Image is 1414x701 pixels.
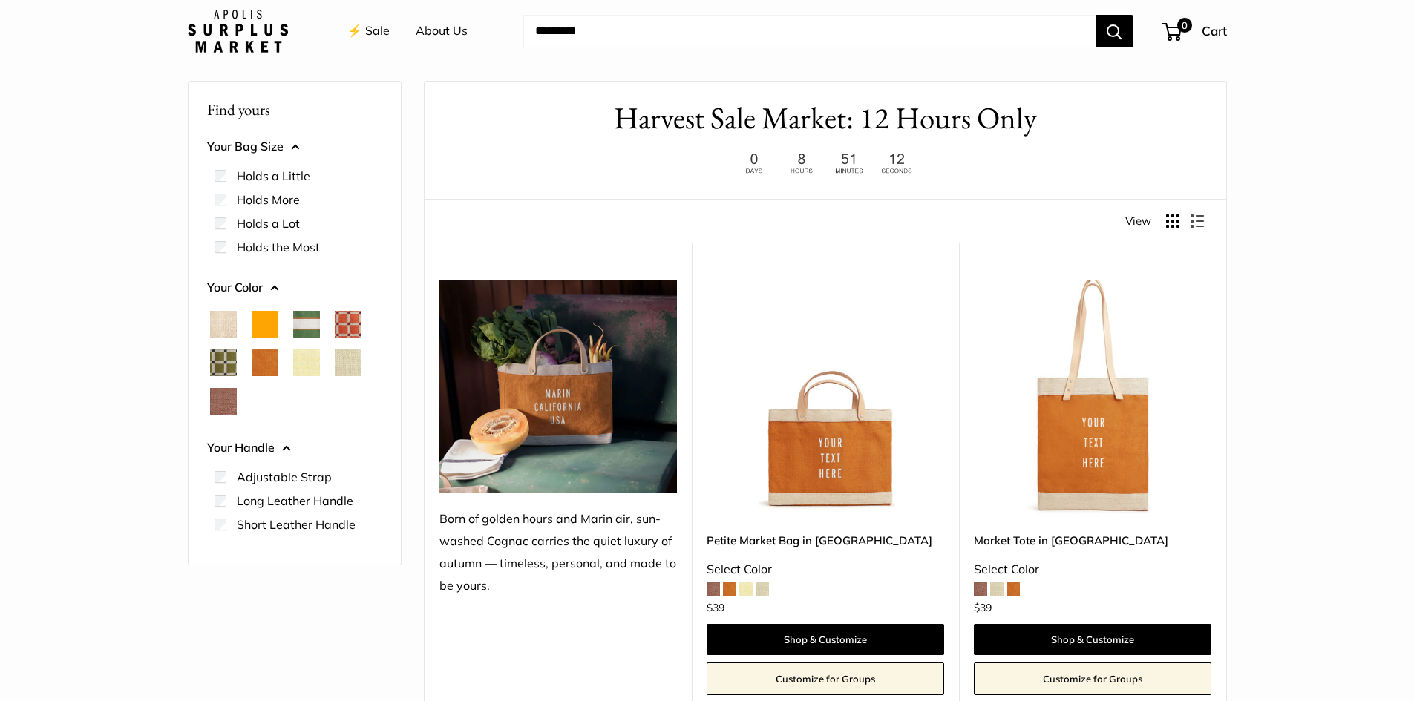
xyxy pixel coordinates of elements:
a: Shop & Customize [707,624,944,655]
button: Display products as grid [1166,214,1179,228]
button: Orange [252,311,278,338]
button: Daisy [293,349,320,376]
div: Select Color [707,559,944,581]
label: Holds More [237,191,300,208]
button: Display products as list [1191,214,1204,228]
div: Select Color [974,559,1211,581]
h1: Harvest Sale Market: 12 Hours Only [447,96,1204,140]
button: Chenille Window Sage [210,349,237,376]
label: Adjustable Strap [237,468,332,486]
a: Shop & Customize [974,624,1211,655]
button: Mint Sorbet [335,349,361,376]
button: Search [1096,15,1133,47]
p: Find yours [207,95,382,124]
button: Court Green [293,311,320,338]
button: Your Color [207,277,382,299]
button: Natural [210,311,237,338]
a: ⚡️ Sale [347,20,390,42]
button: Chenille Window Brick [335,311,361,338]
button: Cognac [252,349,278,376]
label: Short Leather Handle [237,516,356,533]
span: $39 [707,601,724,614]
img: 12 hours only. Ends at 8pm [733,149,918,178]
input: Search... [523,15,1096,47]
a: Petite Market Bag in [GEOGRAPHIC_DATA] [707,532,944,549]
img: Market Tote in Cognac [974,280,1211,517]
div: Born of golden hours and Marin air, sun-washed Cognac carries the quiet luxury of autumn — timele... [439,508,677,597]
span: Cart [1202,23,1227,39]
span: View [1125,211,1151,231]
img: Apolis: Surplus Market [188,10,288,53]
a: Market Tote in [GEOGRAPHIC_DATA] [974,532,1211,549]
button: Your Handle [207,437,382,459]
img: Born of golden hours and Marin air, sun-washed Cognac carries the quiet luxury of autumn — timele... [439,280,677,493]
button: Your Bag Size [207,136,382,158]
span: 0 [1176,18,1191,33]
label: Holds the Most [237,238,320,256]
a: Customize for Groups [707,662,944,695]
button: Mustang [210,388,237,415]
a: 0 Cart [1163,19,1227,43]
label: Holds a Little [237,167,310,185]
a: Customize for Groups [974,662,1211,695]
a: Petite Market Bag in CognacPetite Market Bag in Cognac [707,280,944,517]
a: About Us [416,20,468,42]
label: Long Leather Handle [237,492,353,510]
label: Holds a Lot [237,214,300,232]
span: $39 [974,601,992,614]
img: Petite Market Bag in Cognac [707,280,944,517]
a: Market Tote in CognacMarket Tote in Cognac [974,280,1211,517]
